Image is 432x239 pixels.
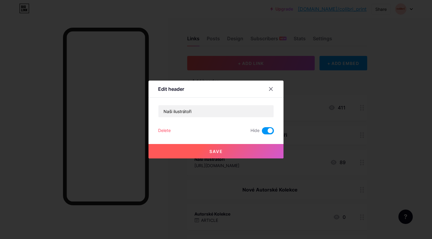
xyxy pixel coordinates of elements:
[148,144,283,158] button: Save
[250,127,259,134] span: Hide
[209,149,223,154] span: Save
[158,127,171,134] div: Delete
[158,85,184,93] div: Edit header
[158,105,274,117] input: Title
